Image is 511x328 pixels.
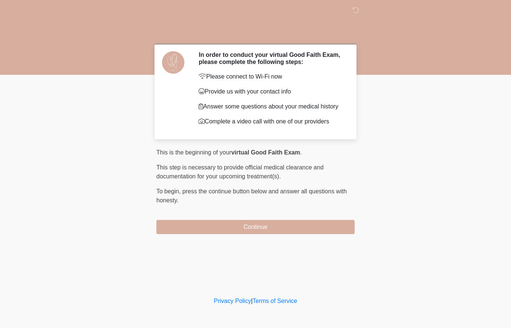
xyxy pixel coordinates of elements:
[199,72,343,81] p: Please connect to Wi-Fi now
[199,117,343,126] p: Complete a video call with one of our providers
[156,149,231,156] span: This is the beginning of your
[156,188,182,194] span: To begin,
[156,220,355,234] button: Continue
[199,102,343,111] p: Answer some questions about your medical history
[149,6,159,15] img: DM Wellness & Aesthetics Logo
[214,298,251,304] a: Privacy Policy
[251,298,253,304] a: |
[162,51,184,74] img: Agent Avatar
[199,51,343,65] h2: In order to conduct your virtual Good Faith Exam, please complete the following steps:
[253,298,297,304] a: Terms of Service
[156,188,347,203] span: press the continue button below and answer all questions with honesty.
[199,87,343,96] p: Provide us with your contact info
[156,164,324,180] span: This step is necessary to provide official medical clearance and documentation for your upcoming ...
[231,149,300,156] strong: virtual Good Faith Exam
[151,27,360,41] h1: ‎ ‎
[300,149,302,156] span: .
